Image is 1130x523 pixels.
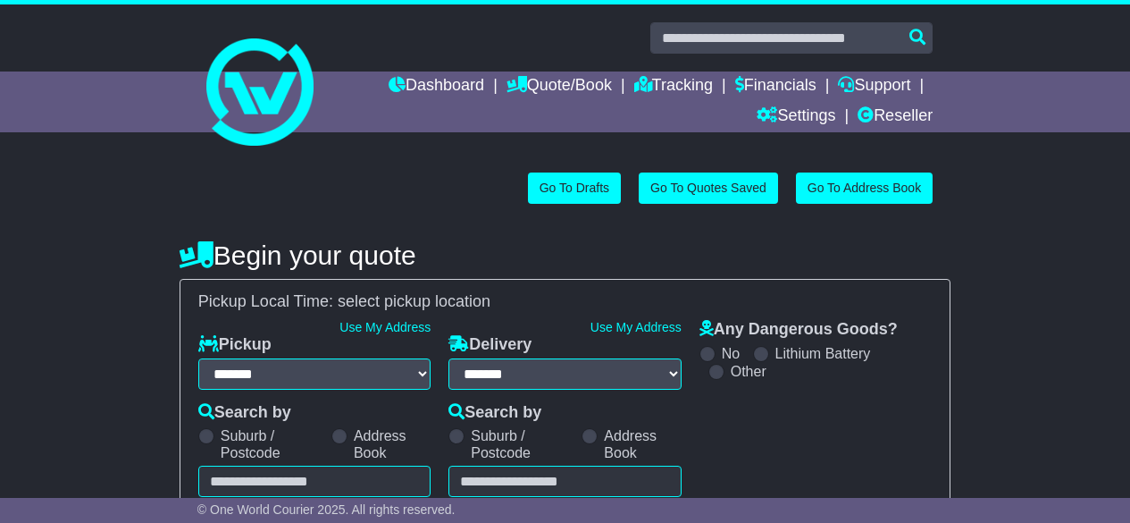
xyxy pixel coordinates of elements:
[189,292,941,312] div: Pickup Local Time:
[796,173,933,204] a: Go To Address Book
[221,427,322,461] label: Suburb / Postcode
[198,403,291,423] label: Search by
[389,72,484,102] a: Dashboard
[198,335,272,355] label: Pickup
[338,292,490,310] span: select pickup location
[471,427,573,461] label: Suburb / Postcode
[506,72,612,102] a: Quote/Book
[731,363,766,380] label: Other
[197,502,456,517] span: © One World Courier 2025. All rights reserved.
[590,320,682,334] a: Use My Address
[354,427,431,461] label: Address Book
[735,72,816,102] a: Financials
[722,345,740,362] label: No
[775,345,871,362] label: Lithium Battery
[604,427,681,461] label: Address Book
[634,72,713,102] a: Tracking
[448,335,532,355] label: Delivery
[699,320,898,340] label: Any Dangerous Goods?
[528,173,621,204] a: Go To Drafts
[639,173,778,204] a: Go To Quotes Saved
[858,102,933,132] a: Reseller
[757,102,835,132] a: Settings
[339,320,431,334] a: Use My Address
[838,72,910,102] a: Support
[448,403,541,423] label: Search by
[180,240,950,270] h4: Begin your quote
